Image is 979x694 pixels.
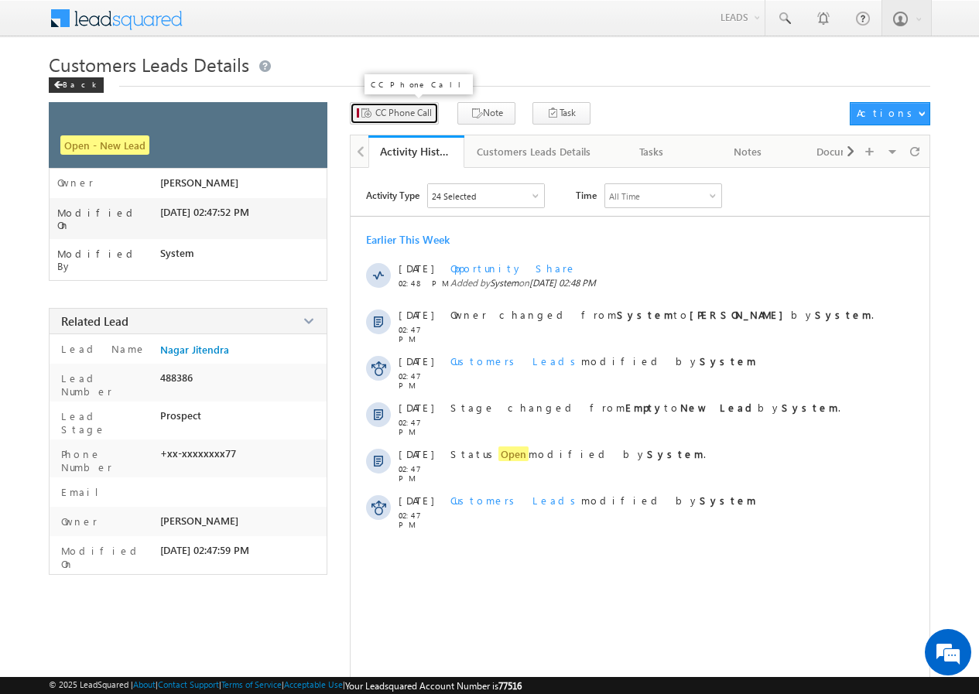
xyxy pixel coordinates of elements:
span: 02:48 PM [399,279,445,288]
strong: [PERSON_NAME] [690,308,791,321]
label: Lead Number [57,371,154,398]
span: [DATE] [399,354,433,368]
span: 02:47 PM [399,511,445,529]
a: Nagar Jitendra [160,344,229,356]
span: Related Lead [61,313,128,329]
span: Your Leadsquared Account Number is [345,680,522,692]
div: Back [49,77,104,93]
label: Owner [57,515,98,528]
span: Activity Type [366,183,419,207]
label: Lead Stage [57,409,154,436]
span: System [490,277,519,289]
strong: System [647,447,703,460]
span: +xx-xxxxxxxx77 [160,447,236,460]
span: 02:47 PM [399,464,445,483]
span: Opportunity Share [450,262,577,275]
li: Activity History [368,135,464,166]
strong: System [815,308,871,321]
button: CC Phone Call [350,102,439,125]
span: CC Phone Call [375,106,432,120]
p: CC Phone Call [371,79,467,90]
span: Open [498,446,529,461]
span: 02:47 PM [399,418,445,436]
button: Actions [850,102,929,125]
strong: System [782,401,838,414]
span: Time [576,183,597,207]
span: Stage changed from to by . [450,401,840,414]
a: Terms of Service [221,679,282,689]
a: Acceptable Use [284,679,343,689]
span: 02:47 PM [399,325,445,344]
div: Documents [809,142,878,161]
strong: System [700,354,756,368]
div: Earlier This Week [366,232,450,247]
span: Status modified by . [450,446,706,461]
div: 24 Selected [432,191,476,201]
label: Owner [57,176,94,189]
div: Tasks [617,142,686,161]
span: © 2025 LeadSquared | | | | | [49,679,522,692]
span: [DATE] [399,262,433,275]
span: Added by on [450,277,901,289]
span: [PERSON_NAME] [160,176,238,189]
span: [DATE] 02:47:59 PM [160,544,249,556]
span: Customers Leads Details [49,52,249,77]
a: Notes [700,135,796,168]
span: Open - New Lead [60,135,149,155]
span: Customers Leads [450,494,581,507]
label: Phone Number [57,447,154,473]
div: All Time [609,191,640,201]
div: Customers Leads Details [477,142,590,161]
a: Customers Leads Details [464,135,604,168]
span: modified by [450,494,756,507]
strong: New Lead [680,401,758,414]
span: [DATE] [399,447,433,460]
a: Activity History [368,135,464,168]
label: Modified By [57,248,160,272]
span: Owner changed from to by . [450,308,874,321]
a: Contact Support [158,679,219,689]
button: Task [532,102,590,125]
span: Customers Leads [450,354,581,368]
span: 02:47 PM [399,371,445,390]
span: 77516 [498,680,522,692]
a: Tasks [604,135,700,168]
span: modified by [450,354,756,368]
span: [DATE] [399,401,433,414]
label: Modified On [57,544,154,570]
span: [DATE] 02:48 PM [529,277,596,289]
div: Owner Changed,Status Changed,Stage Changed,Source Changed,Notes & 19 more.. [428,184,544,207]
label: Email [57,485,111,498]
button: Note [457,102,515,125]
label: Lead Name [57,342,146,355]
div: Notes [713,142,782,161]
strong: System [700,494,756,507]
strong: Empty [625,401,664,414]
div: Actions [857,106,918,120]
div: Activity History [380,144,453,159]
a: About [133,679,156,689]
span: [DATE] [399,308,433,321]
a: Documents [796,135,892,168]
span: [DATE] [399,494,433,507]
strong: System [617,308,673,321]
